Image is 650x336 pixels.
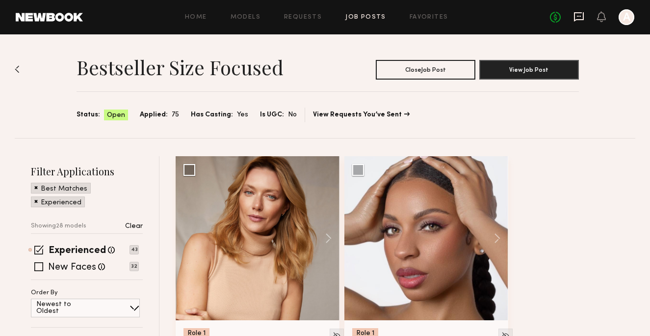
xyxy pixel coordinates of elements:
a: Job Posts [345,14,386,21]
button: View Job Post [479,60,579,80]
p: Order By [31,290,58,296]
span: Open [107,111,125,120]
span: Yes [237,110,248,120]
span: No [288,110,297,120]
span: Is UGC: [260,110,284,120]
p: Experienced [41,199,81,206]
a: A [619,9,634,25]
label: New Faces [48,263,96,273]
span: Applied: [140,110,168,120]
a: Home [185,14,207,21]
p: Newest to Oldest [36,301,95,315]
img: Back to previous page [15,65,20,73]
span: 75 [172,110,179,120]
a: Models [231,14,260,21]
span: Status: [77,110,100,120]
button: CloseJob Post [376,60,475,80]
p: Clear [125,223,143,230]
p: 32 [130,262,139,271]
label: Experienced [49,246,106,256]
p: 43 [130,245,139,254]
a: Favorites [410,14,448,21]
h2: Filter Applications [31,165,143,178]
p: Showing 28 models [31,223,86,229]
a: View Requests You’ve Sent [313,112,410,118]
p: Best Matches [41,186,87,193]
span: Has Casting: [191,110,233,120]
h1: Bestseller Size Focused [77,55,284,80]
a: Requests [284,14,322,21]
